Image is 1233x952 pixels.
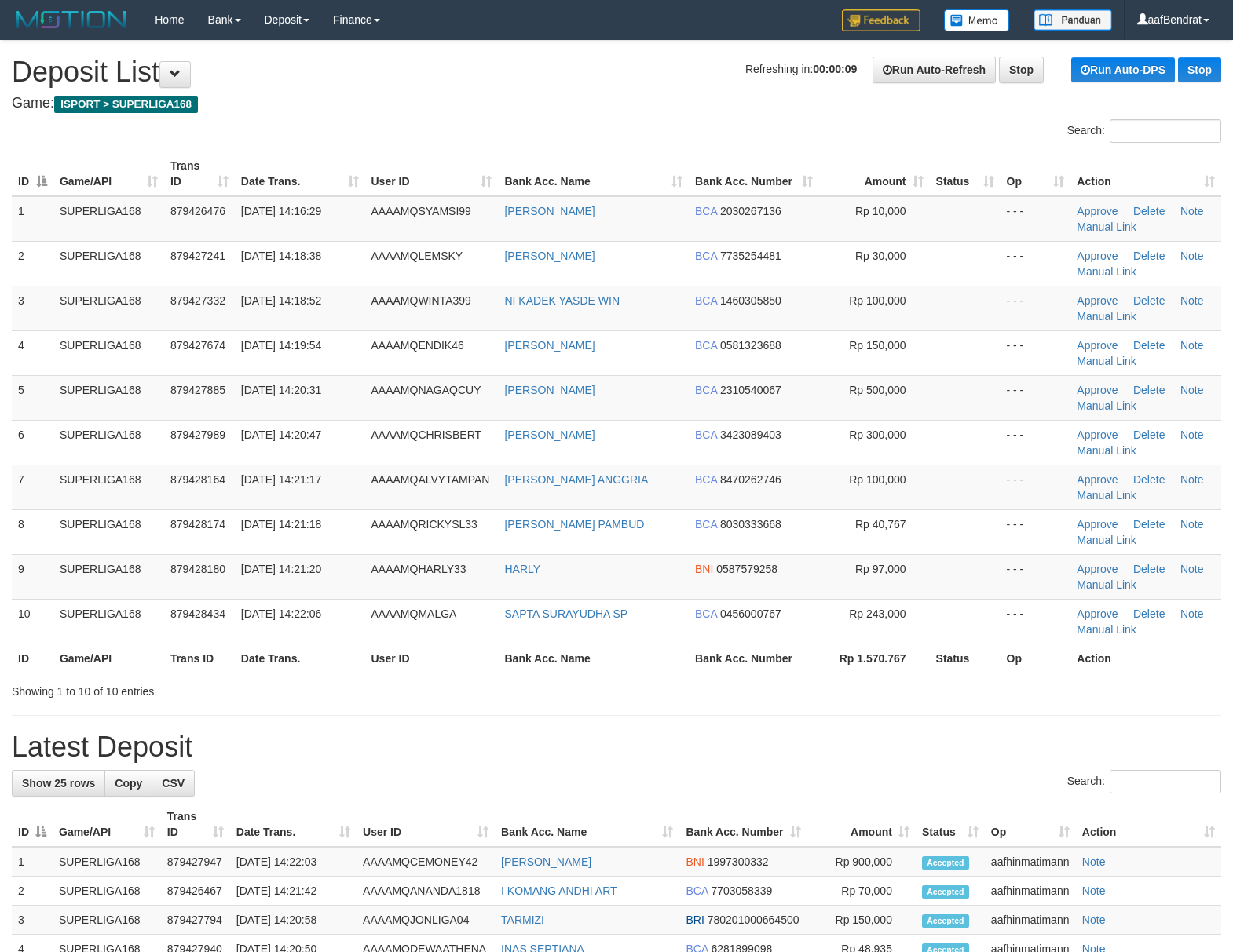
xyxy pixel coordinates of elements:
a: Manual Link [1077,623,1136,636]
a: Delete [1133,563,1165,575]
a: [PERSON_NAME] [504,250,595,262]
span: 879428174 [170,518,225,531]
th: Game/API: activate to sort column ascending [53,151,164,196]
td: 1 [12,196,53,242]
a: Delete [1133,429,1165,441]
td: 7 [12,465,53,509]
td: 6 [12,420,53,465]
a: Stop [1178,57,1221,82]
a: Note [1180,205,1204,217]
td: 9 [12,554,53,599]
span: BNI [686,855,704,868]
a: [PERSON_NAME] [504,339,595,352]
span: AAAAMQMALGA [371,607,457,620]
th: Bank Acc. Number: activate to sort column ascending [689,151,819,196]
td: AAAAMQANANDA1818 [357,877,495,906]
span: AAAAMQLEMSKY [371,250,463,262]
th: Trans ID [164,644,235,673]
a: Manual Link [1077,444,1136,457]
th: Bank Acc. Name: activate to sort column ascending [498,151,689,196]
td: 879426467 [161,877,230,906]
a: Run Auto-DPS [1071,57,1175,82]
td: AAAAMQJONLIGA04 [357,906,495,935]
a: TARMIZI [501,914,544,926]
th: Op: activate to sort column ascending [1001,151,1071,196]
td: - - - [1001,599,1071,644]
span: Rp 97,000 [855,563,906,575]
td: - - - [1001,286,1071,330]
th: User ID: activate to sort column ascending [365,151,499,196]
span: BNI [695,563,713,575]
th: Bank Acc. Name: activate to sort column ascending [495,802,679,847]
a: Delete [1133,384,1165,396]
span: 879428180 [170,563,225,575]
a: Manual Link [1077,578,1136,591]
span: BRI [686,914,704,926]
td: 4 [12,330,53,375]
span: AAAAMQNAGAQCUY [371,384,481,396]
img: Feedback.jpg [842,9,920,31]
strong: 00:00:09 [813,63,857,75]
span: BCA [695,429,717,441]
span: BCA [695,607,717,620]
a: [PERSON_NAME] [504,205,595,217]
td: Rp 150,000 [807,906,916,935]
th: Game/API: activate to sort column ascending [53,802,161,847]
td: 2 [12,877,53,906]
th: User ID: activate to sort column ascending [357,802,495,847]
a: NI KADEK YASDE WIN [504,294,620,307]
a: Manual Link [1077,265,1136,278]
th: Action: activate to sort column ascending [1076,802,1221,847]
th: Action: activate to sort column ascending [1070,151,1221,196]
th: Status: activate to sort column ascending [930,151,1001,196]
a: Note [1082,885,1106,897]
a: Manual Link [1077,221,1136,233]
span: Copy 2030267136 to clipboard [720,205,781,217]
td: - - - [1001,509,1071,554]
span: 879426476 [170,205,225,217]
span: Copy 2310540067 to clipboard [720,384,781,396]
span: Rp 10,000 [855,205,906,217]
a: Manual Link [1077,534,1136,546]
span: Show 25 rows [22,777,95,790]
span: [DATE] 14:21:17 [241,473,321,486]
span: [DATE] 14:18:52 [241,294,321,307]
td: SUPERLIGA168 [53,286,164,330]
span: Copy 7703058339 to clipboard [711,885,772,897]
th: User ID [365,644,499,673]
a: Delete [1133,339,1165,352]
img: Button%20Memo.svg [944,9,1010,31]
a: Manual Link [1077,310,1136,323]
a: Manual Link [1077,399,1136,412]
td: - - - [1001,554,1071,599]
a: Stop [999,57,1044,83]
span: 879428164 [170,473,225,486]
span: [DATE] 14:18:38 [241,250,321,262]
span: Rp 243,000 [849,607,906,620]
td: - - - [1001,375,1071,420]
span: 879427989 [170,429,225,441]
span: Rp 300,000 [849,429,906,441]
h4: Game: [12,96,1221,111]
span: Copy 0587579258 to clipboard [716,563,777,575]
span: Rp 150,000 [849,339,906,352]
span: [DATE] 14:21:20 [241,563,321,575]
a: [PERSON_NAME] [504,429,595,441]
td: 10 [12,599,53,644]
td: SUPERLIGA168 [53,241,164,286]
td: SUPERLIGA168 [53,847,161,877]
td: SUPERLIGA168 [53,420,164,465]
a: Approve [1077,384,1118,396]
span: Accepted [922,914,969,928]
span: Rp 100,000 [849,473,906,486]
span: Rp 500,000 [849,384,906,396]
td: SUPERLIGA168 [53,330,164,375]
span: 879427241 [170,250,225,262]
span: Copy 8030333668 to clipboard [720,518,781,531]
h1: Latest Deposit [12,731,1221,763]
td: aafhinmatimann [985,906,1076,935]
span: AAAAMQALVYTAMPAN [371,473,490,486]
span: 879427885 [170,384,225,396]
th: Op: activate to sort column ascending [985,802,1076,847]
td: aafhinmatimann [985,847,1076,877]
